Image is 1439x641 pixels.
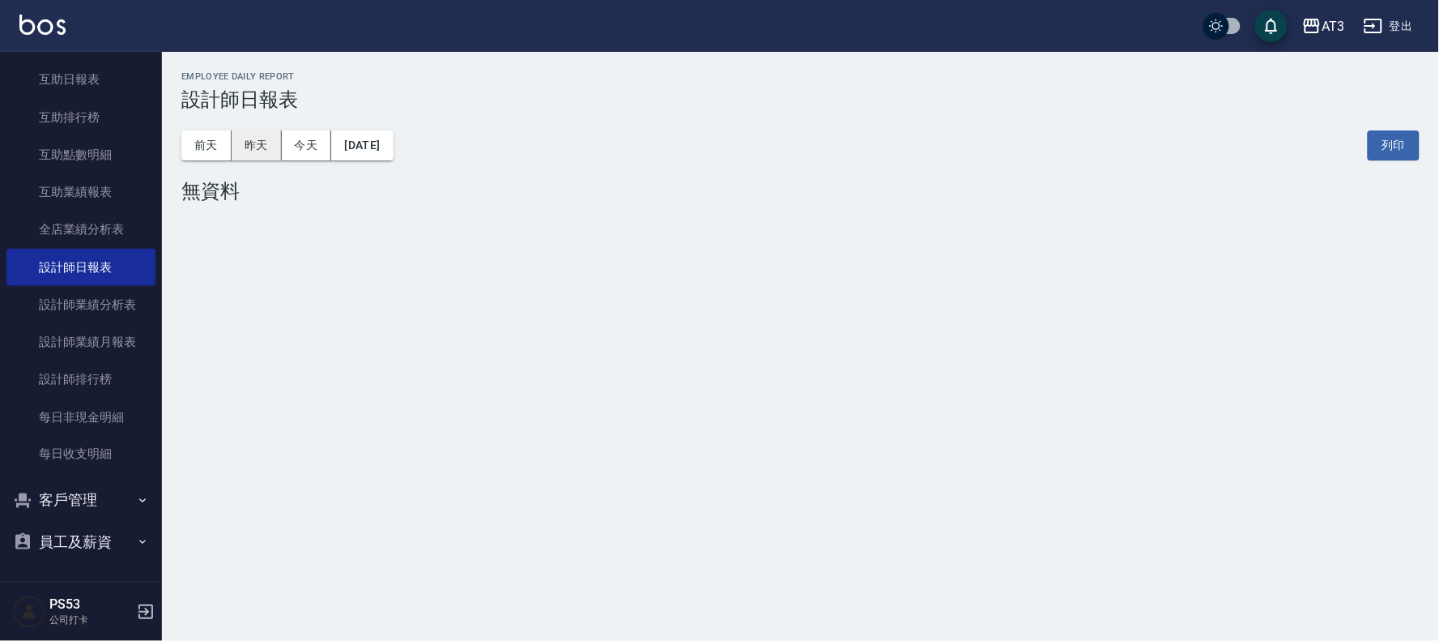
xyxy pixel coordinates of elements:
[6,249,155,286] a: 設計師日報表
[6,286,155,323] a: 設計師業績分析表
[1357,11,1420,41] button: 登出
[331,130,393,160] button: [DATE]
[6,323,155,361] a: 設計師業績月報表
[19,15,66,35] img: Logo
[181,88,1420,111] h3: 設計師日報表
[6,99,155,136] a: 互助排行榜
[6,399,155,436] a: 每日非現金明細
[6,436,155,473] a: 每日收支明細
[1368,130,1420,160] button: 列印
[6,61,155,98] a: 互助日報表
[1322,16,1344,36] div: AT3
[6,480,155,522] button: 客戶管理
[181,71,1420,82] h2: Employee Daily Report
[6,522,155,564] button: 員工及薪資
[6,211,155,248] a: 全店業績分析表
[1255,10,1288,42] button: save
[6,173,155,211] a: 互助業績報表
[232,130,282,160] button: 昨天
[181,180,1420,203] div: 無資料
[49,596,132,613] h5: PS53
[13,596,45,628] img: Person
[181,130,232,160] button: 前天
[49,613,132,627] p: 公司打卡
[6,361,155,398] a: 設計師排行榜
[1296,10,1351,43] button: AT3
[282,130,332,160] button: 今天
[6,136,155,173] a: 互助點數明細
